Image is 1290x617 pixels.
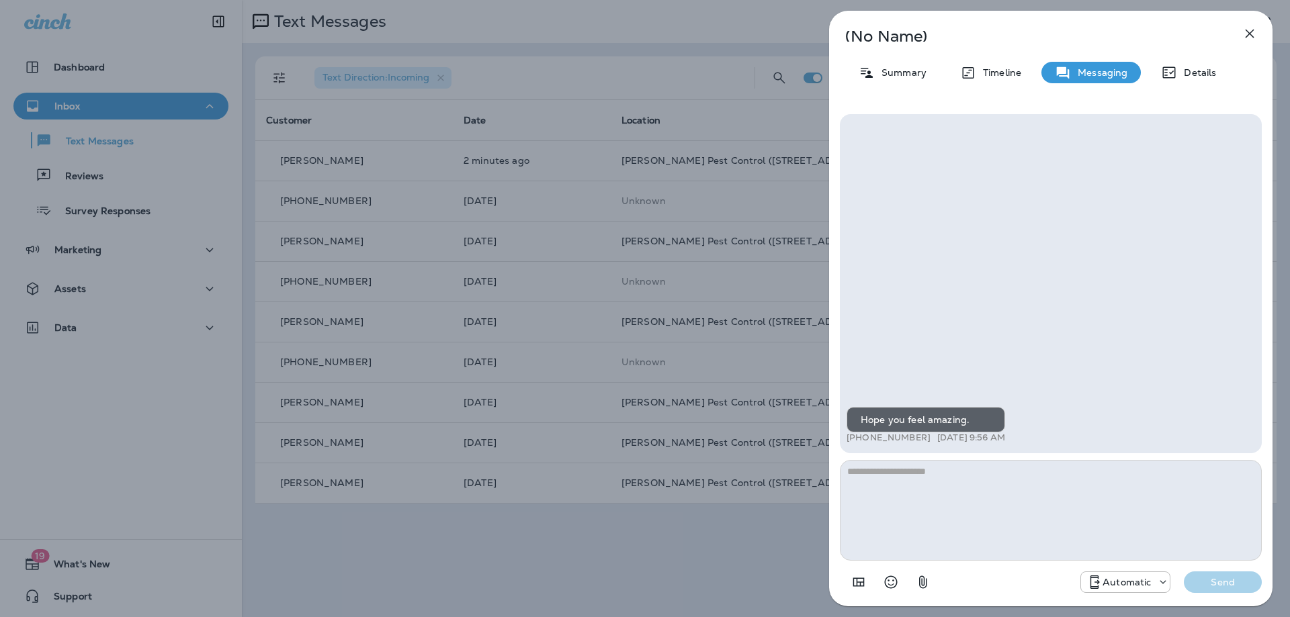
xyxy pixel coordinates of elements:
p: [PHONE_NUMBER] [847,432,931,443]
button: Add in a premade template [845,569,872,596]
button: Select an emoji [877,569,904,596]
p: (No Name) [845,31,1212,42]
div: Hope you feel amazing. [847,407,1005,432]
p: Details [1177,67,1216,78]
p: [DATE] 9:56 AM [937,432,1005,443]
p: Automatic [1103,577,1151,587]
p: Timeline [976,67,1021,78]
p: Summary [875,67,927,78]
p: Messaging [1071,67,1127,78]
